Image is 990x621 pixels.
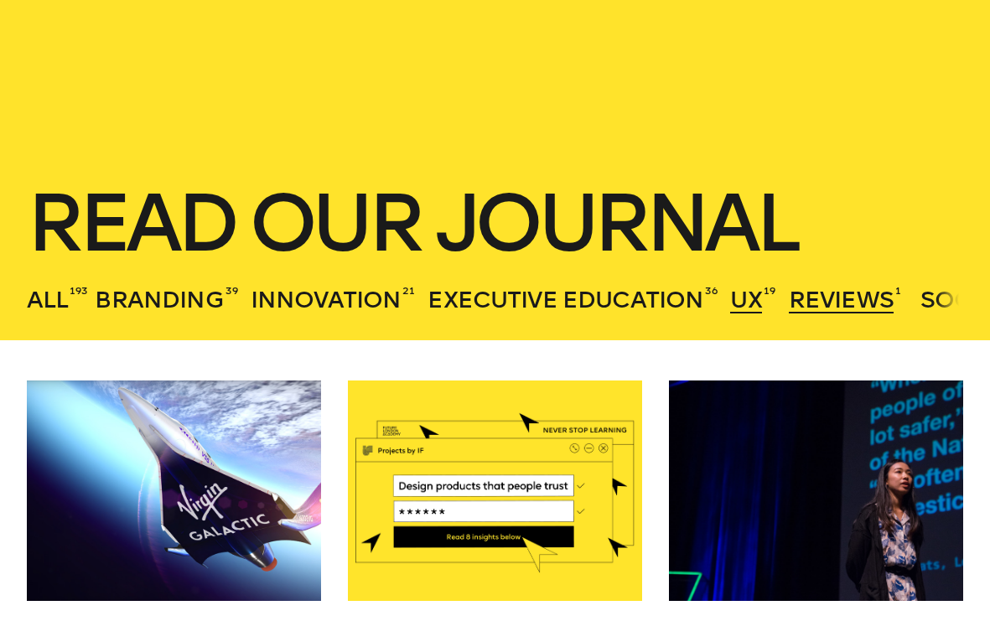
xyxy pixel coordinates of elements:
span: UX [730,286,761,313]
sup: 39 [225,284,238,298]
span: Innovation [251,286,402,313]
span: Executive Education [428,286,703,313]
span: All [27,286,68,313]
span: Branding [95,286,223,313]
sup: 36 [705,284,718,298]
sup: 21 [402,284,415,298]
sup: 193 [70,284,88,298]
sup: 19 [764,284,775,298]
sup: 1 [895,284,901,298]
span: Reviews [789,286,894,313]
h1: Read our journal [27,186,963,260]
